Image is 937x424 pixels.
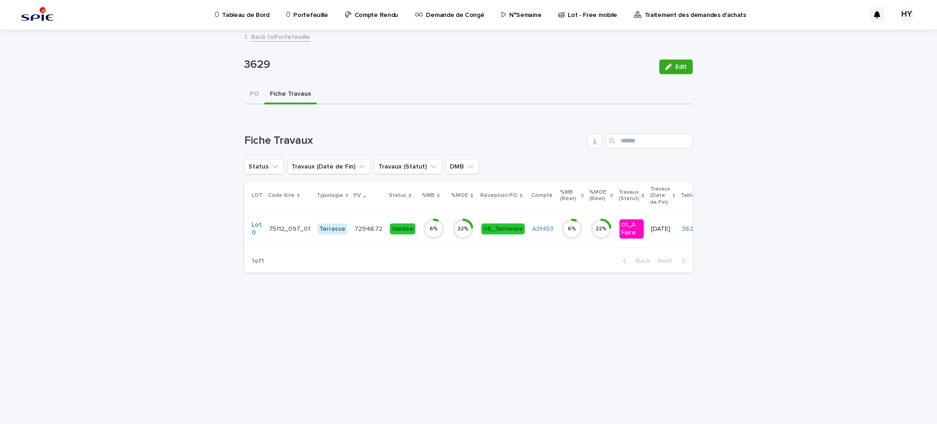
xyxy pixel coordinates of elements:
[452,226,474,232] div: 22 %
[354,190,361,201] p: PV
[244,134,584,147] h1: Fiche Travaux
[899,7,914,22] div: HY
[619,219,643,239] div: 01_A Faire
[615,257,654,265] button: Back
[355,223,384,233] p: 72946.72
[287,159,371,174] button: Travaux (Date de Fin)
[630,258,650,264] span: Back
[252,221,262,237] a: Lot 0
[675,64,687,70] span: Edit
[317,190,343,201] p: Typologie
[560,187,579,204] p: %MB (Réel)
[650,184,670,207] p: Travaux (Date de Fin)
[269,223,312,233] p: 75112_097_01
[651,225,674,233] p: [DATE]
[423,226,445,232] div: 6 %
[531,190,553,201] p: Compte
[268,190,295,201] p: Code Site
[264,85,317,104] button: Fiche Travaux
[681,190,712,201] p: Table_N°FD
[481,223,525,235] div: 06_Terminée
[480,190,517,201] p: Réception PO
[657,258,678,264] span: Next
[532,225,554,233] a: A31453
[606,134,693,148] input: Search
[390,223,415,235] div: Validée
[244,250,271,272] p: 1 of 1
[446,159,479,174] button: DMB
[244,58,652,71] p: 3629
[244,85,264,104] button: PO
[654,257,693,265] button: Next
[619,187,639,204] p: Travaux (Statut)
[422,190,435,201] p: %MB
[659,60,693,74] button: Edit
[374,159,442,174] button: Travaux (Statut)
[451,190,468,201] p: %MOE
[244,159,284,174] button: Status
[590,226,612,232] div: 22 %
[251,31,310,42] a: Back toPortefeuille
[389,190,406,201] p: Status
[244,210,910,247] tr: Lot 0 75112_097_0175112_097_01 Terrasse72946.7272946.72 Validée6%22%06_TerminéeA31453 6%22%01_A F...
[252,190,263,201] p: LOT
[682,225,697,233] a: 3629
[18,5,56,24] img: svstPd6MQfCT1uX1QGkG
[589,187,608,204] p: %MOE (Réel)
[561,226,583,232] div: 6 %
[318,223,347,235] div: Terrasse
